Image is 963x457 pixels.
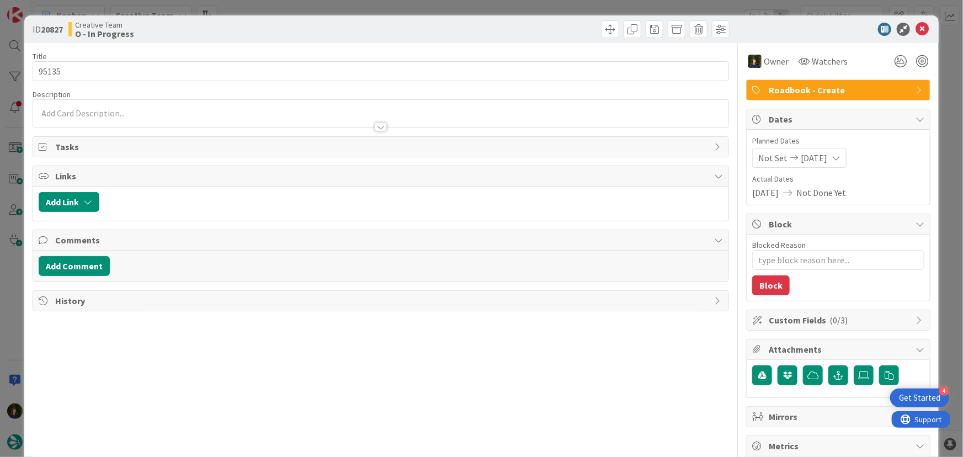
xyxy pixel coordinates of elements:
span: Metrics [769,439,910,453]
span: Support [23,2,50,15]
b: O - In Progress [75,29,134,38]
input: type card name here... [33,61,730,81]
label: Blocked Reason [752,240,806,250]
span: Not Set [758,151,788,164]
span: Dates [769,113,910,126]
span: Not Done Yet [796,186,846,199]
span: [DATE] [801,151,827,164]
button: Block [752,275,790,295]
span: Owner [764,55,789,68]
div: 4 [939,386,949,396]
span: History [55,294,709,307]
span: Actual Dates [752,173,924,185]
span: Custom Fields [769,313,910,327]
img: MC [748,55,762,68]
span: Links [55,169,709,183]
span: ID [33,23,63,36]
span: Comments [55,233,709,247]
span: Watchers [812,55,848,68]
span: [DATE] [752,186,779,199]
span: ( 0/3 ) [829,315,848,326]
span: Planned Dates [752,135,924,147]
div: Open Get Started checklist, remaining modules: 4 [890,389,949,407]
span: Block [769,217,910,231]
label: Title [33,51,47,61]
button: Add Comment [39,256,110,276]
button: Add Link [39,192,99,212]
div: Get Started [899,392,940,403]
span: Tasks [55,140,709,153]
span: Description [33,89,71,99]
span: Mirrors [769,410,910,423]
span: Creative Team [75,20,134,29]
b: 20827 [41,24,63,35]
span: Roadbook - Create [769,83,910,97]
span: Attachments [769,343,910,356]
